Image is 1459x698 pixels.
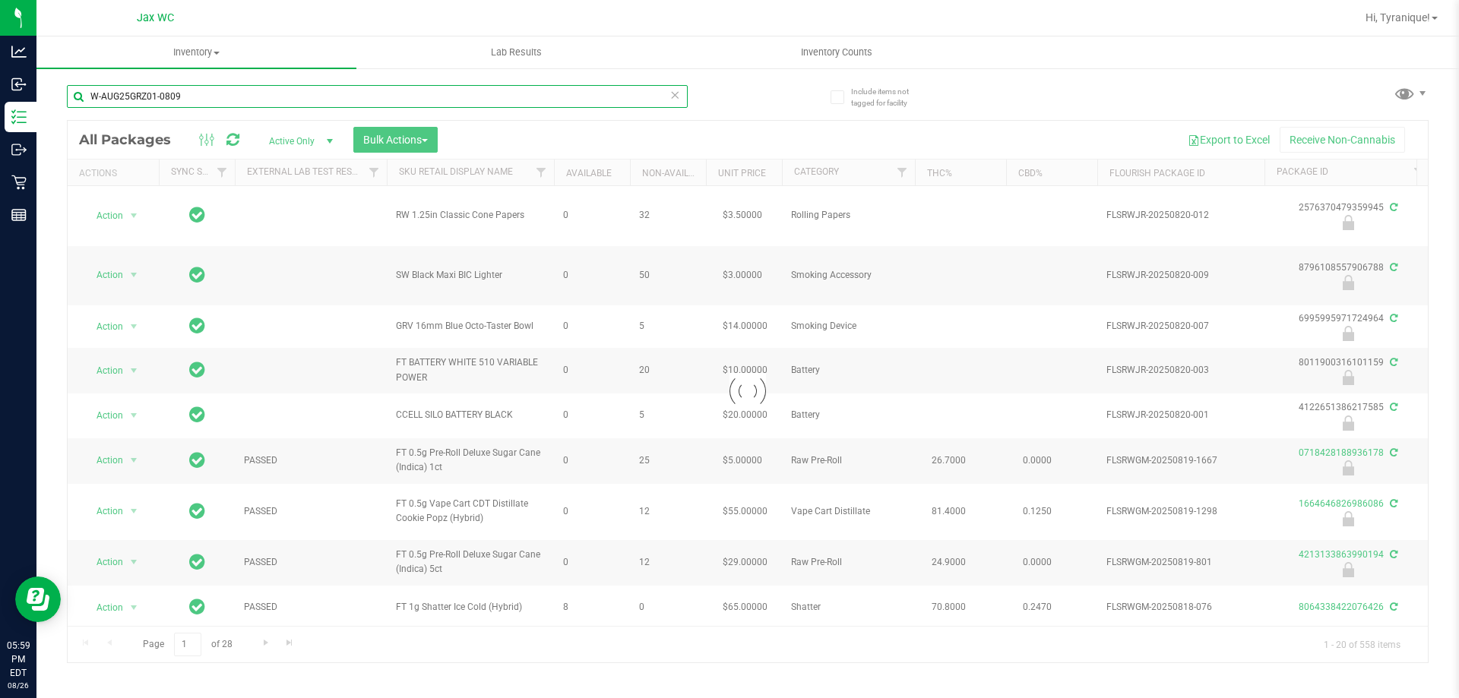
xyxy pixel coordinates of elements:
span: Clear [669,85,680,105]
span: Hi, Tyranique! [1366,11,1430,24]
p: 05:59 PM EDT [7,639,30,680]
a: Inventory [36,36,356,68]
inline-svg: Analytics [11,44,27,59]
span: Lab Results [470,46,562,59]
inline-svg: Reports [11,207,27,223]
iframe: Resource center [15,576,61,622]
inline-svg: Retail [11,175,27,190]
input: Search Package ID, Item Name, SKU, Lot or Part Number... [67,85,688,108]
span: Include items not tagged for facility [851,86,927,109]
a: Inventory Counts [676,36,996,68]
inline-svg: Inventory [11,109,27,125]
p: 08/26 [7,680,30,691]
span: Inventory [36,46,356,59]
inline-svg: Inbound [11,77,27,92]
a: Lab Results [356,36,676,68]
inline-svg: Outbound [11,142,27,157]
span: Jax WC [137,11,174,24]
span: Inventory Counts [780,46,893,59]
